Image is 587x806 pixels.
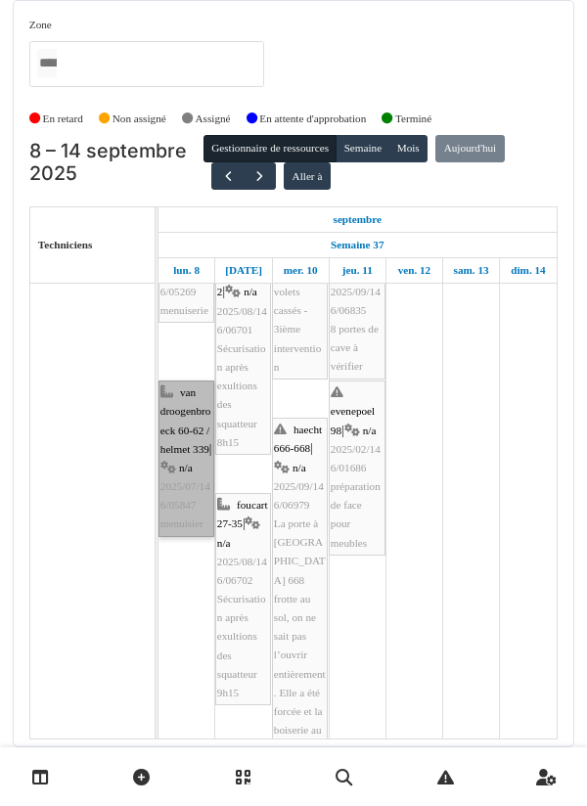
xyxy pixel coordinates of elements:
[326,233,388,257] a: Semaine 37
[388,135,428,162] button: Mois
[196,111,231,127] label: Assigné
[217,499,268,529] span: foucart 27-35
[336,135,389,162] button: Semaine
[274,424,322,454] span: haecht 666-668
[338,258,378,283] a: 11 septembre 2025
[284,162,330,190] button: Aller à
[168,258,204,283] a: 8 septembre 2025
[331,383,384,553] div: |
[37,49,57,77] input: Tous
[279,258,323,283] a: 10 septembre 2025
[217,556,267,586] span: 2025/08/146/06702
[274,480,324,511] span: 2025/09/146/06979
[363,425,377,436] span: n/a
[217,537,231,549] span: n/a
[259,111,366,127] label: En attente d'approbation
[331,323,379,372] span: 8 portes de cave à vérifier
[217,305,267,336] span: 2025/08/146/06701
[331,286,381,316] span: 2025/09/146/06835
[217,496,269,702] div: |
[217,342,266,448] span: Sécurisation après exultions des squatteur 8h15
[160,267,210,297] span: 2025/07/146/05269
[217,264,269,452] div: |
[329,207,387,232] a: 8 septembre 2025
[331,443,381,473] span: 2025/02/146/01686
[393,258,436,283] a: 12 septembre 2025
[293,462,306,473] span: n/a
[244,286,257,297] span: n/a
[244,162,276,191] button: Suivant
[217,593,266,698] span: Sécurisation après exultions des squatteur 9h15
[220,258,267,283] a: 9 septembre 2025
[211,162,244,191] button: Précédent
[29,17,52,33] label: Zone
[160,304,208,316] span: menuiserie
[29,140,203,186] h2: 8 – 14 septembre 2025
[38,239,93,250] span: Techniciens
[43,111,83,127] label: En retard
[506,258,550,283] a: 14 septembre 2025
[331,480,381,549] span: préparation de face pour meubles
[435,135,504,162] button: Aujourd'hui
[449,258,494,283] a: 13 septembre 2025
[203,135,337,162] button: Gestionnaire de ressources
[395,111,431,127] label: Terminé
[331,226,384,377] div: |
[331,405,375,435] span: evenepoel 98
[113,111,166,127] label: Non assigné
[274,267,322,373] span: Réparation volets cassés - 3ième intervention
